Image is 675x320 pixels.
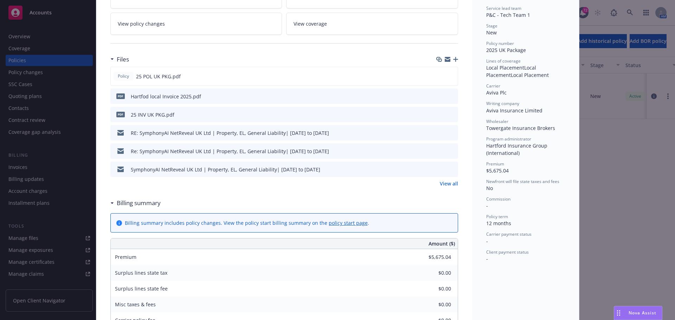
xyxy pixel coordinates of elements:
span: Carrier [486,83,500,89]
span: Premium [486,161,504,167]
button: preview file [449,111,455,118]
a: View policy changes [110,13,282,35]
span: Policy term [486,214,508,220]
div: SymphonyAI NetReveal UK Ltd | Property, EL, General Liability| [DATE] to [DATE] [131,166,320,173]
div: 25 INV UK PKG.pdf [131,111,174,118]
span: Wholesaler [486,118,508,124]
span: Program administrator [486,136,531,142]
span: Carrier payment status [486,231,532,237]
div: Billing summary [110,198,161,208]
button: preview file [449,148,455,155]
span: Nova Assist [629,310,656,316]
span: Surplus lines state tax [115,269,167,276]
span: pdf [116,112,125,117]
button: download file [438,166,443,173]
div: Re: SymphonyAI NetReveal UK Ltd | Property, EL, General Liability| [DATE] to [DATE] [131,148,329,155]
button: download file [438,93,443,100]
input: 0.00 [410,299,455,310]
div: Hartfod local Invoice 2025.pdf [131,93,201,100]
button: download file [437,73,443,80]
span: View coverage [294,20,327,27]
input: 0.00 [410,268,455,278]
button: preview file [449,93,455,100]
span: Local Placement [511,72,549,78]
button: download file [438,129,443,137]
span: Commission [486,196,510,202]
span: pdf [116,93,125,99]
span: New [486,29,497,36]
div: Files [110,55,129,64]
span: 12 months [486,220,511,227]
button: download file [438,148,443,155]
span: Local Placement [486,64,538,78]
span: - [486,255,488,262]
span: Surplus lines state fee [115,285,168,292]
input: 0.00 [410,252,455,262]
a: policy start page [329,220,368,226]
span: Newfront will file state taxes and fees [486,178,559,184]
span: Amount ($) [429,240,455,247]
span: Writing company [486,100,519,106]
button: download file [438,111,443,118]
span: Policy number [486,40,514,46]
span: $5,675.04 [486,167,509,174]
a: View coverage [286,13,458,35]
span: Misc taxes & fees [115,301,156,308]
span: Client payment status [486,249,529,255]
span: Lines of coverage [486,58,521,64]
div: RE: SymphonyAI NetReveal UK Ltd | Property, EL, General Liability| [DATE] to [DATE] [131,129,329,137]
h3: Files [117,55,129,64]
span: Aviva Plc [486,89,507,96]
span: Towergate Insurance Brokers [486,125,555,131]
span: - [486,238,488,244]
button: preview file [449,166,455,173]
button: preview file [449,129,455,137]
span: Stage [486,23,497,29]
span: P&C - Tech Team 1 [486,12,530,18]
span: View policy changes [118,20,165,27]
div: Drag to move [614,306,623,320]
span: Policy [116,73,130,79]
span: Service lead team [486,5,521,11]
span: No [486,185,493,191]
span: Premium [115,254,136,260]
button: preview file [449,73,455,80]
span: Aviva Insurance Limited [486,107,542,114]
span: 2025 UK Package [486,47,526,53]
span: Hartford Insurance Group (International) [486,142,549,156]
span: Local Placement [486,64,524,71]
span: - [486,202,488,209]
span: 25 POL UK PKG.pdf [136,73,181,80]
button: Nova Assist [614,306,662,320]
h3: Billing summary [117,198,161,208]
a: View all [440,180,458,187]
div: Billing summary includes policy changes. View the policy start billing summary on the . [125,219,369,227]
input: 0.00 [410,283,455,294]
